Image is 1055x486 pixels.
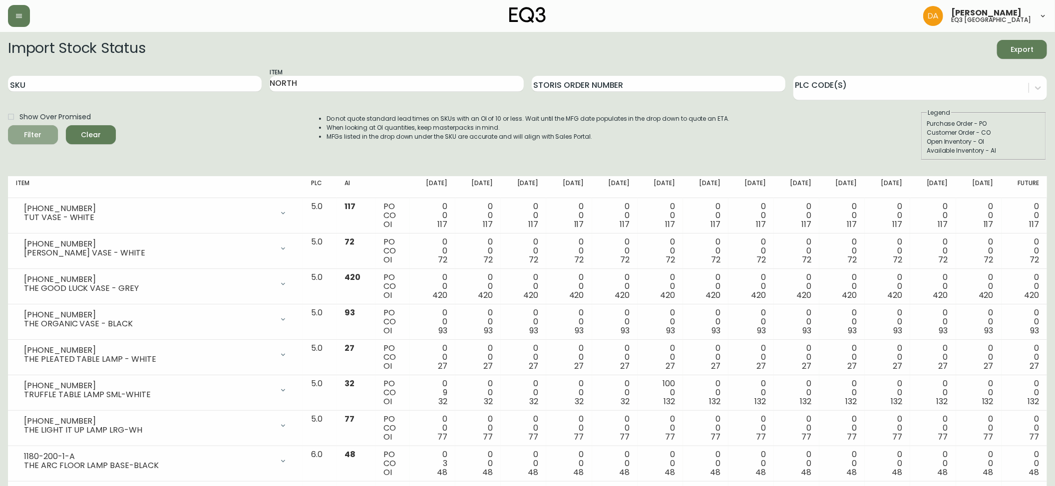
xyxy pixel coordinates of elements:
[751,289,766,301] span: 420
[554,202,584,229] div: 0 0
[710,431,720,443] span: 77
[666,325,675,336] span: 93
[819,176,865,198] th: [DATE]
[438,360,447,372] span: 27
[19,112,91,122] span: Show Over Promised
[918,379,948,406] div: 0 0
[16,415,295,437] div: [PHONE_NUMBER]THE LIGHT IT UP LAMP LRG-WH
[575,360,584,372] span: 27
[16,238,295,259] div: [PHONE_NUMBER][PERSON_NAME] VASE - WHITE
[691,379,720,406] div: 0 0
[8,176,303,198] th: Item
[646,238,675,264] div: 0 0
[529,254,539,265] span: 72
[937,396,948,407] span: 132
[509,273,538,300] div: 0 0
[873,238,902,264] div: 0 0
[621,325,630,336] span: 93
[691,308,720,335] div: 0 0
[600,273,630,300] div: 0 0
[982,396,994,407] span: 132
[484,325,493,336] span: 93
[997,40,1047,59] button: Export
[711,254,720,265] span: 72
[827,202,857,229] div: 0 0
[710,219,720,230] span: 117
[873,202,902,229] div: 0 0
[638,176,683,198] th: [DATE]
[736,450,766,477] div: 0 0
[782,344,811,371] div: 0 0
[620,219,630,230] span: 117
[1010,379,1039,406] div: 0 0
[16,450,295,472] div: 1180-200-1-ATHE ARC FLOOR LAMP BASE-BLACK
[1024,289,1039,301] span: 420
[337,176,375,198] th: AI
[345,271,360,283] span: 420
[418,202,447,229] div: 0 0
[1030,360,1039,372] span: 27
[463,379,493,406] div: 0 0
[24,240,273,248] div: [PHONE_NUMBER]
[646,308,675,335] div: 0 0
[383,238,402,264] div: PO CO
[1010,308,1039,335] div: 0 0
[927,108,951,117] legend: Legend
[621,396,630,407] span: 32
[893,254,903,265] span: 72
[918,415,948,442] div: 0 0
[736,273,766,300] div: 0 0
[483,360,493,372] span: 27
[483,431,493,443] span: 77
[691,273,720,300] div: 0 0
[646,344,675,371] div: 0 0
[24,310,273,319] div: [PHONE_NUMBER]
[569,289,584,301] span: 420
[327,123,730,132] li: When looking at OI quantities, keep masterpacks in mind.
[774,176,819,198] th: [DATE]
[383,273,402,300] div: PO CO
[303,375,337,411] td: 5.0
[455,176,501,198] th: [DATE]
[873,450,902,477] div: 0 0
[418,415,447,442] div: 0 0
[383,450,402,477] div: PO CO
[600,308,630,335] div: 0 0
[1010,273,1039,300] div: 0 0
[873,308,902,335] div: 0 0
[501,176,546,198] th: [DATE]
[754,396,766,407] span: 132
[927,128,1041,137] div: Customer Order - CO
[891,396,903,407] span: 132
[529,431,539,443] span: 77
[438,396,447,407] span: 32
[600,450,630,477] div: 0 0
[664,396,675,407] span: 132
[918,238,948,264] div: 0 0
[893,219,903,230] span: 117
[873,273,902,300] div: 0 0
[951,9,1022,17] span: [PERSON_NAME]
[16,344,295,366] div: [PHONE_NUMBER]THE PLEATED TABLE LAMP - WHITE
[801,431,811,443] span: 77
[554,379,584,406] div: 0 0
[437,219,447,230] span: 117
[873,415,902,442] div: 0 0
[438,254,447,265] span: 72
[927,137,1041,146] div: Open Inventory - OI
[592,176,638,198] th: [DATE]
[554,344,584,371] div: 0 0
[16,379,295,401] div: [PHONE_NUMBER]TRUFFLE TABLE LAMP SML-WHITE
[620,254,630,265] span: 72
[938,219,948,230] span: 117
[757,325,766,336] span: 93
[600,415,630,442] div: 0 0
[509,379,538,406] div: 0 0
[728,176,774,198] th: [DATE]
[782,238,811,264] div: 0 0
[756,431,766,443] span: 77
[509,202,538,229] div: 0 0
[620,360,630,372] span: 27
[827,344,857,371] div: 0 0
[24,381,273,390] div: [PHONE_NUMBER]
